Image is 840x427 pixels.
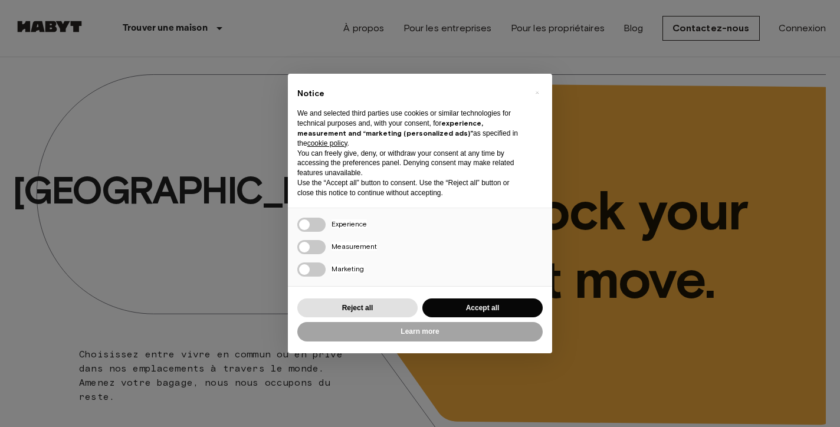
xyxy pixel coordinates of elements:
[297,322,543,341] button: Learn more
[307,139,347,147] a: cookie policy
[422,298,543,318] button: Accept all
[297,178,524,198] p: Use the “Accept all” button to consent. Use the “Reject all” button or close this notice to conti...
[297,88,524,100] h2: Notice
[297,119,483,137] strong: experience, measurement and “marketing (personalized ads)”
[535,86,539,100] span: ×
[297,109,524,148] p: We and selected third parties use cookies or similar technologies for technical purposes and, wit...
[332,242,377,251] span: Measurement
[297,149,524,178] p: You can freely give, deny, or withdraw your consent at any time by accessing the preferences pane...
[527,83,546,102] button: Close this notice
[332,264,364,273] span: Marketing
[297,298,418,318] button: Reject all
[332,219,367,228] span: Experience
